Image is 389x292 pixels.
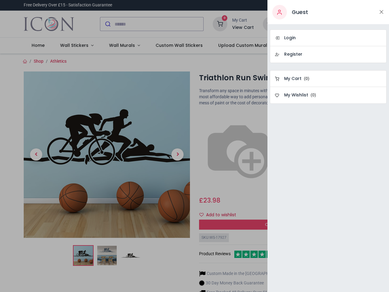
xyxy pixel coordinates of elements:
[312,92,315,97] span: 0
[270,87,387,104] a: My Wishlist (0)
[304,76,309,82] span: ( )
[305,76,308,81] span: 0
[292,9,308,16] h5: Guest
[284,92,308,98] h6: My Wishlist
[270,46,387,63] a: Register
[270,30,387,46] a: Login
[284,51,302,57] h6: Register
[284,35,296,41] h6: Login
[311,92,316,98] span: ( )
[270,70,387,87] a: My Cart (0)
[284,76,301,82] h6: My Cart
[379,8,384,16] button: Close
